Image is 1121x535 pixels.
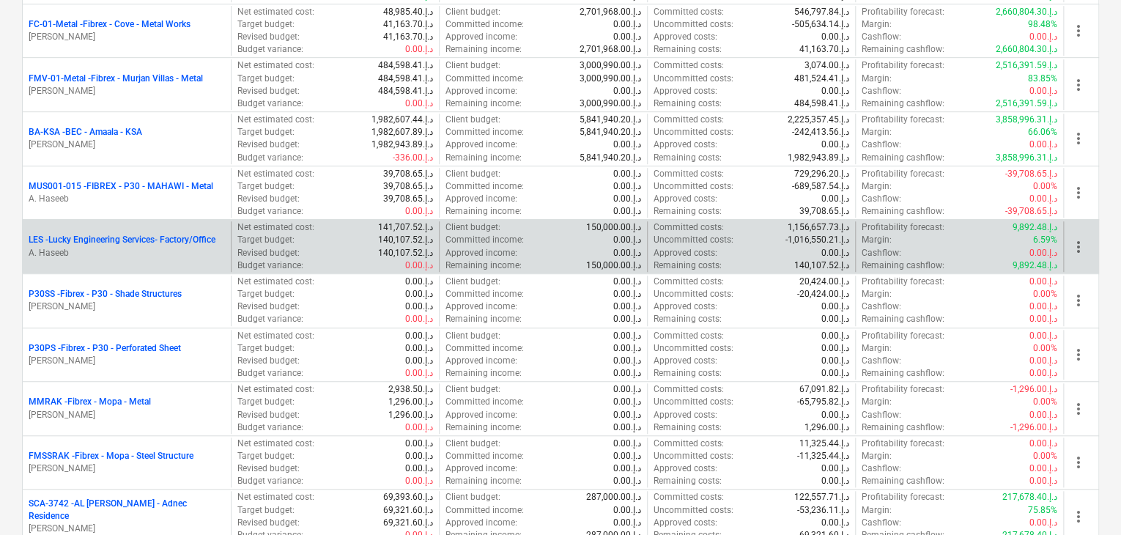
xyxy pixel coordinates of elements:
[237,234,295,246] p: Target budget :
[862,234,892,246] p: Margin :
[29,462,225,475] p: [PERSON_NAME]
[654,168,724,180] p: Committed costs :
[654,193,717,205] p: Approved costs :
[799,438,849,450] p: 11,325.44د.إ.‏
[654,421,722,434] p: Remaining costs :
[1029,247,1057,259] p: 0.00د.إ.‏
[654,367,722,380] p: Remaining costs :
[237,396,295,408] p: Target budget :
[237,355,300,367] p: Revised budget :
[821,355,849,367] p: 0.00د.إ.‏
[1070,238,1087,256] span: more_vert
[29,139,225,151] p: [PERSON_NAME]
[237,259,303,272] p: Budget variance :
[654,97,722,110] p: Remaining costs :
[378,234,433,246] p: 140,107.52د.إ.‏
[29,523,225,535] p: [PERSON_NAME]
[445,330,500,342] p: Client budget :
[237,313,303,325] p: Budget variance :
[445,288,524,300] p: Committed income :
[445,168,500,180] p: Client budget :
[821,330,849,342] p: 0.00د.إ.‏
[654,180,733,193] p: Uncommitted costs :
[862,85,901,97] p: Cashflow :
[29,342,181,355] p: P30PS - Fibrex - P30 - Perforated Sheet
[821,300,849,313] p: 0.00د.إ.‏
[613,355,641,367] p: 0.00د.إ.‏
[654,205,722,218] p: Remaining costs :
[821,31,849,43] p: 0.00د.إ.‏
[996,97,1057,110] p: 2,516,391.59د.إ.‏
[445,355,517,367] p: Approved income :
[580,114,641,126] p: 5,841,940.20د.إ.‏
[794,97,849,110] p: 484,598.41د.إ.‏
[29,126,225,151] div: BA-KSA -BEC - Amaala - KSA[PERSON_NAME]
[862,126,892,139] p: Margin :
[862,43,944,56] p: Remaining cashflow :
[1033,180,1057,193] p: 0.00%
[580,6,641,18] p: 2,701,968.00د.إ.‏
[1029,355,1057,367] p: 0.00د.إ.‏
[29,450,193,462] p: FMSSRAK - Fibrex - Mopa - Steel Structure
[445,409,517,421] p: Approved income :
[237,421,303,434] p: Budget variance :
[445,259,522,272] p: Remaining income :
[237,205,303,218] p: Budget variance :
[1029,193,1057,205] p: 0.00د.إ.‏
[654,152,722,164] p: Remaining costs :
[613,421,641,434] p: 0.00د.إ.‏
[996,152,1057,164] p: 3,858,996.31د.إ.‏
[862,114,944,126] p: Profitability forecast :
[862,139,901,151] p: Cashflow :
[29,355,225,367] p: [PERSON_NAME]
[1029,313,1057,325] p: 0.00د.إ.‏
[788,114,849,126] p: 2,225,357.45د.إ.‏
[862,247,901,259] p: Cashflow :
[1048,465,1121,535] iframe: Chat Widget
[654,313,722,325] p: Remaining costs :
[821,367,849,380] p: 0.00د.إ.‏
[29,126,142,139] p: BA-KSA - BEC - Amaala - KSA
[586,259,641,272] p: 150,000.00د.إ.‏
[237,168,314,180] p: Net estimated cost :
[237,247,300,259] p: Revised budget :
[445,114,500,126] p: Client budget :
[237,367,303,380] p: Budget variance :
[862,396,892,408] p: Margin :
[237,31,300,43] p: Revised budget :
[405,313,433,325] p: 0.00د.إ.‏
[29,498,225,535] div: SCA-3742 -AL [PERSON_NAME] - Adnec Residence[PERSON_NAME]
[654,126,733,139] p: Uncommitted costs :
[237,97,303,110] p: Budget variance :
[862,438,944,450] p: Profitability forecast :
[654,438,724,450] p: Committed costs :
[405,259,433,272] p: 0.00د.إ.‏
[613,409,641,421] p: 0.00د.إ.‏
[405,421,433,434] p: 0.00د.إ.‏
[237,180,295,193] p: Target budget :
[862,59,944,72] p: Profitability forecast :
[445,85,517,97] p: Approved income :
[29,73,225,97] div: FMV-01-Metal -Fibrex - Murjan Villas - Metal[PERSON_NAME]
[445,31,517,43] p: Approved income :
[804,59,849,72] p: 3,074.00د.إ.‏
[1070,76,1087,94] span: more_vert
[445,396,524,408] p: Committed income :
[29,234,225,259] div: LES -Lucky Engineering Services- Factory/OfficeA. Haseeb
[797,396,849,408] p: -65,795.82د.إ.‏
[371,126,433,139] p: 1,982,607.89د.إ.‏
[1070,292,1087,309] span: more_vert
[613,383,641,396] p: 0.00د.إ.‏
[862,276,944,288] p: Profitability forecast :
[654,383,724,396] p: Committed costs :
[613,18,641,31] p: 0.00د.إ.‏
[383,168,433,180] p: 39,708.65د.إ.‏
[654,43,722,56] p: Remaining costs :
[237,114,314,126] p: Net estimated cost :
[1070,346,1087,364] span: more_vert
[1029,276,1057,288] p: 0.00د.إ.‏
[383,180,433,193] p: 39,708.65د.إ.‏
[405,330,433,342] p: 0.00د.إ.‏
[654,6,724,18] p: Committed costs :
[821,409,849,421] p: 0.00د.إ.‏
